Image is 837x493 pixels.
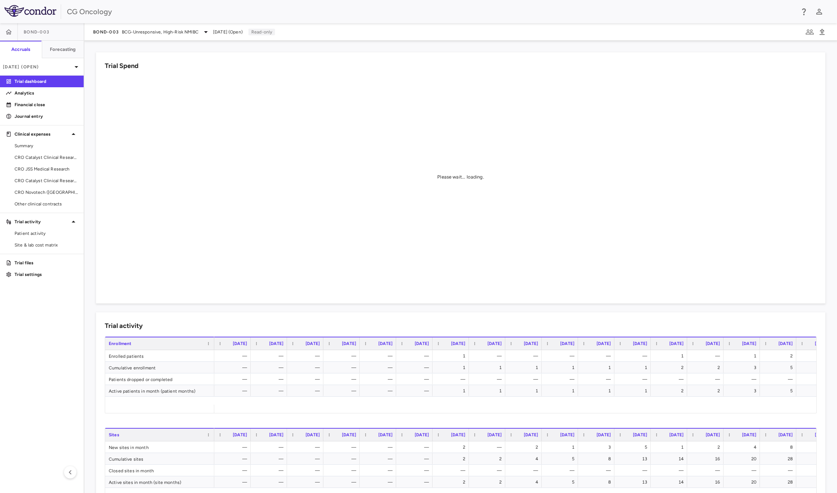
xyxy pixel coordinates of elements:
[15,189,78,196] span: CRO Novotech ([GEOGRAPHIC_DATA]) Pty Ltd
[294,465,320,476] div: —
[109,432,119,437] span: Sites
[105,441,214,453] div: New sites in month
[512,465,538,476] div: —
[730,362,756,373] div: 3
[15,260,78,266] p: Trial files
[378,341,392,346] span: [DATE]
[366,385,392,397] div: —
[633,432,647,437] span: [DATE]
[439,465,465,476] div: —
[585,362,611,373] div: 1
[378,432,392,437] span: [DATE]
[257,350,283,362] div: —
[213,29,243,35] span: [DATE] (Open)
[330,465,356,476] div: —
[294,373,320,385] div: —
[50,46,76,53] h6: Forecasting
[221,441,247,453] div: —
[105,321,143,331] h6: Trial activity
[221,476,247,488] div: —
[803,362,829,373] div: 6
[803,465,829,476] div: —
[439,453,465,465] div: 2
[306,341,320,346] span: [DATE]
[105,362,214,373] div: Cumulative enrollment
[803,373,829,385] div: —
[105,385,214,396] div: Active patients in month (patient months)
[778,341,793,346] span: [DATE]
[15,177,78,184] span: CRO Catalyst Clinical Research
[742,432,756,437] span: [DATE]
[512,362,538,373] div: 1
[221,373,247,385] div: —
[730,373,756,385] div: —
[766,465,793,476] div: —
[803,385,829,397] div: 6
[257,453,283,465] div: —
[657,373,683,385] div: —
[475,362,502,373] div: 1
[330,385,356,397] div: —
[585,373,611,385] div: —
[366,465,392,476] div: —
[122,29,199,35] span: BCG-Unresponsive, High-Risk NMIBC
[221,465,247,476] div: —
[3,64,72,70] p: [DATE] (Open)
[548,465,574,476] div: —
[585,453,611,465] div: 8
[524,432,538,437] span: [DATE]
[403,385,429,397] div: —
[4,5,56,17] img: logo-full-BYUhSk78.svg
[294,476,320,488] div: —
[15,78,78,85] p: Trial dashboard
[657,465,683,476] div: —
[657,453,683,465] div: 14
[694,362,720,373] div: 2
[403,476,429,488] div: —
[694,441,720,453] div: 2
[15,166,78,172] span: CRO JSS Medical Research
[439,350,465,362] div: 1
[221,385,247,397] div: —
[487,432,502,437] span: [DATE]
[694,385,720,397] div: 2
[105,465,214,476] div: Closed sites in month
[694,465,720,476] div: —
[294,362,320,373] div: —
[366,373,392,385] div: —
[548,453,574,465] div: 5
[221,350,247,362] div: —
[766,373,793,385] div: —
[330,350,356,362] div: —
[621,465,647,476] div: —
[330,441,356,453] div: —
[742,341,756,346] span: [DATE]
[15,90,78,96] p: Analytics
[24,29,49,35] span: BOND-003
[105,453,214,464] div: Cumulative sites
[403,441,429,453] div: —
[109,341,132,346] span: Enrollment
[766,441,793,453] div: 8
[475,476,502,488] div: 2
[585,385,611,397] div: 1
[512,373,538,385] div: —
[597,432,611,437] span: [DATE]
[524,341,538,346] span: [DATE]
[415,432,429,437] span: [DATE]
[548,373,574,385] div: —
[439,373,465,385] div: —
[512,476,538,488] div: 4
[294,350,320,362] div: —
[778,432,793,437] span: [DATE]
[621,373,647,385] div: —
[597,341,611,346] span: [DATE]
[706,432,720,437] span: [DATE]
[15,242,78,248] span: Site & lab cost matrix
[403,465,429,476] div: —
[451,432,465,437] span: [DATE]
[366,476,392,488] div: —
[657,350,683,362] div: 1
[294,441,320,453] div: —
[694,373,720,385] div: —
